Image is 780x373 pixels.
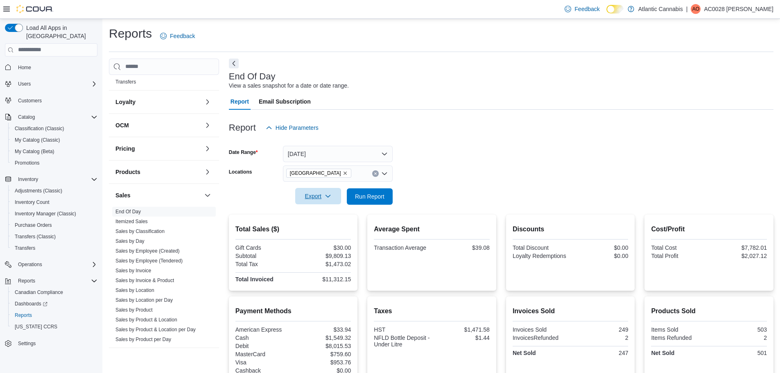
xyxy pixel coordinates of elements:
button: Reports [8,310,101,321]
button: Transfers [8,242,101,254]
button: Products [115,168,201,176]
span: Reports [11,310,97,320]
div: $2,027.12 [711,253,767,259]
button: Catalog [15,112,38,122]
a: Sales by Product & Location [115,317,177,323]
a: Reorder [115,69,133,75]
button: Taxes [203,355,213,364]
h3: Products [115,168,140,176]
p: AC0028 [PERSON_NAME] [704,4,773,14]
h2: Cost/Profit [651,224,767,234]
div: Gift Cards [235,244,292,251]
span: Catalog [18,114,35,120]
div: NFLD Bottle Deposit - Under Litre [374,335,430,348]
button: Promotions [8,157,101,169]
button: Sales [203,190,213,200]
button: Clear input [372,170,379,177]
span: Inventory Count [11,197,97,207]
span: Settings [15,338,97,348]
a: Sales by Classification [115,228,165,234]
h3: Loyalty [115,98,136,106]
span: Email Subscription [259,93,311,110]
span: Load All Apps in [GEOGRAPHIC_DATA] [23,24,97,40]
span: Transfers [115,79,136,85]
div: $11,312.15 [295,276,351,283]
div: Transaction Average [374,244,430,251]
button: Pricing [115,145,201,153]
a: Sales by Location per Day [115,297,173,303]
a: Sales by Invoice & Product [115,278,174,283]
button: Next [229,59,239,68]
a: Transfers (Classic) [11,232,59,242]
button: Users [15,79,34,89]
span: Inventory [18,176,38,183]
div: $39.08 [434,244,490,251]
span: [US_STATE] CCRS [15,323,57,330]
div: $7,782.01 [711,244,767,251]
span: Home [15,62,97,72]
div: MasterCard [235,351,292,357]
div: $0.00 [572,244,628,251]
button: Sales [115,191,201,199]
div: Total Cost [651,244,707,251]
span: Transfers (Classic) [15,233,56,240]
a: Sales by Product per Day [115,337,171,342]
span: Feedback [170,32,195,40]
button: Reports [15,276,38,286]
span: Promotions [15,160,40,166]
button: Canadian Compliance [8,287,101,298]
a: Sales by Product [115,307,153,313]
span: Washington CCRS [11,322,97,332]
button: Inventory [2,174,101,185]
div: $1.44 [434,335,490,341]
a: Sales by Employee (Created) [115,248,180,254]
a: [US_STATE] CCRS [11,322,61,332]
div: Items Sold [651,326,707,333]
span: Inventory Manager (Classic) [15,210,76,217]
strong: Net Sold [651,350,674,356]
span: Dashboards [11,299,97,309]
a: Adjustments (Classic) [11,186,66,196]
a: End Of Day [115,209,141,215]
span: Sales by Classification [115,228,165,235]
button: Products [203,167,213,177]
div: Subtotal [235,253,292,259]
h2: Products Sold [651,306,767,316]
div: $1,473.02 [295,261,351,267]
button: Adjustments (Classic) [8,185,101,197]
span: Sales by Employee (Tendered) [115,258,183,264]
span: Sales by Location [115,287,154,294]
button: Classification (Classic) [8,123,101,134]
div: Sales [109,207,219,348]
button: Pricing [203,144,213,154]
button: [DATE] [283,146,393,162]
span: Purchase Orders [11,220,97,230]
div: $1,549.32 [295,335,351,341]
h2: Invoices Sold [513,306,629,316]
div: 247 [572,350,628,356]
button: Customers [2,95,101,106]
h2: Discounts [513,224,629,234]
h3: OCM [115,121,129,129]
h2: Taxes [374,306,490,316]
div: $9,809.13 [295,253,351,259]
nav: Complex example [5,58,97,371]
a: Settings [15,339,39,348]
span: Adjustments (Classic) [11,186,97,196]
span: Export [300,188,336,204]
span: Canadian Compliance [15,289,63,296]
button: Reports [2,275,101,287]
button: OCM [115,121,201,129]
a: My Catalog (Beta) [11,147,58,156]
span: [GEOGRAPHIC_DATA] [290,169,341,177]
div: 503 [711,326,767,333]
a: Purchase Orders [11,220,55,230]
a: Dashboards [8,298,101,310]
span: Classification (Classic) [15,125,64,132]
span: Catalog [15,112,97,122]
a: Promotions [11,158,43,168]
span: Run Report [355,192,384,201]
